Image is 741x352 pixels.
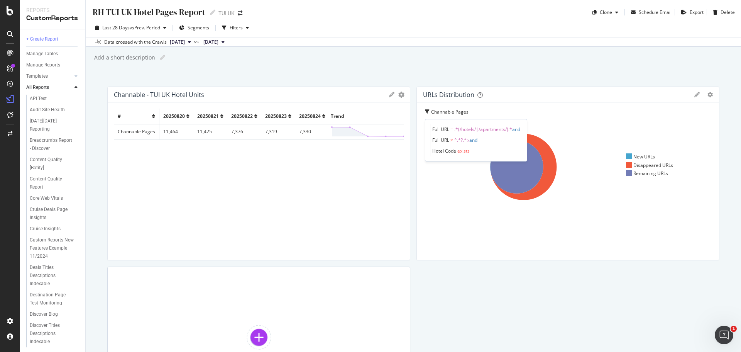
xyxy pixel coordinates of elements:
[219,22,252,34] button: Filters
[30,321,75,346] div: Discover Titles Descriptions Indexable
[721,9,735,15] div: Delete
[432,137,449,143] span: Full URL
[26,35,80,43] a: + Create Report
[454,126,512,133] span: .*(/hotels/|/apartments/).*
[230,24,243,31] div: Filters
[30,194,63,202] div: Core Web Vitals
[30,206,74,222] div: Cruise Deals Page Insights
[26,61,60,69] div: Manage Reports
[159,124,194,139] td: 11,464
[26,14,79,23] div: CustomReports
[512,126,520,133] span: and
[30,291,75,307] div: Destination Page Test Monitoring
[26,72,72,80] a: Templates
[261,124,295,139] td: 7,319
[203,39,218,46] span: 2025 Aug. 20th
[30,106,80,114] a: Audit Site Health
[707,92,713,97] div: gear
[295,124,329,139] td: 7,330
[30,264,80,288] a: Deals Titles Descriptions Indexable
[30,95,80,103] a: API Test
[26,50,58,58] div: Manage Tables
[231,113,253,119] span: 20250822
[170,39,185,46] span: 2025 Aug. 24th
[227,124,261,139] td: 7,376
[626,162,673,168] div: Disappeared URLs
[450,126,453,133] span: =
[432,148,456,154] span: Hotel Code
[731,326,737,332] span: 1
[30,136,80,153] a: Breadcrumbs Report - Discover
[210,10,215,15] i: Edit report name
[30,264,75,288] div: Deals Titles Descriptions Indexable
[450,137,453,143] span: ≠
[107,87,410,260] div: Channable - TUI UK Hotel Unitsgear#2025082020250821202508222025082320250824TrendChannable Pages11...
[423,91,474,99] div: URLs Distribution
[30,136,74,153] div: Breadcrumbs Report - Discover
[30,175,73,191] div: Content Quality Report
[432,126,449,133] span: Full URL
[26,50,80,58] a: Manage Tables
[600,9,612,15] div: Clone
[114,91,204,99] div: Channable - TUI UK Hotel Units
[715,326,733,344] iframe: Intercom live chat
[26,72,48,80] div: Templates
[30,236,80,260] a: Custom Reports New Features Example 11/2024
[26,83,49,92] div: All Reports
[160,55,165,60] i: Edit report name
[30,156,80,172] a: Content Quality [Botify]
[218,9,235,17] div: TUI UK
[26,83,72,92] a: All Reports
[30,95,47,103] div: API Test
[30,321,80,346] a: Discover Titles Descriptions Indexable
[30,291,80,307] a: Destination Page Test Monitoring
[30,175,80,191] a: Content Quality Report
[238,10,242,16] div: arrow-right-arrow-left
[163,113,185,119] span: 20250820
[26,35,58,43] div: + Create Report
[30,310,80,318] a: Discover Blog
[331,113,344,119] span: Trend
[628,6,672,19] button: Schedule Email
[30,117,80,133] a: [DATE][DATE] Reporting
[265,113,287,119] span: 20250823
[167,37,194,47] button: [DATE]
[457,148,470,154] span: exists
[626,153,655,160] div: New URLs
[102,24,130,31] span: Last 28 Days
[93,54,155,61] div: Add a short description
[118,113,121,119] span: #
[30,117,73,133] div: Black Friday Reporting
[114,124,159,139] td: Channable Pages
[104,39,167,46] div: Data crossed with the Crawls
[469,137,477,143] span: and
[30,106,65,114] div: Audit Site Health
[626,170,668,177] div: Remaining URLs
[690,9,704,15] div: Export
[92,22,169,34] button: Last 28 DaysvsPrev. Period
[416,87,719,260] div: URLs DistributiongeargearChannable PagesFull URL = .*(/hotels/|/apartments/).*andFull URL ≠ ^.*?....
[30,194,80,202] a: Core Web Vitals
[92,6,205,18] div: RH TUI UK Hotel Pages Report
[26,6,79,14] div: Reports
[30,225,80,233] a: Cruise Insights
[30,225,61,233] div: Cruise Insights
[130,24,160,31] span: vs Prev. Period
[176,22,212,34] button: Segments
[678,6,704,19] button: Export
[30,236,76,260] div: Custom Reports New Features Example 11/2024
[188,24,209,31] span: Segments
[30,206,80,222] a: Cruise Deals Page Insights
[299,113,321,119] span: 20250824
[30,310,58,318] div: Discover Blog
[398,92,404,97] div: gear
[26,61,80,69] a: Manage Reports
[197,113,219,119] span: 20250821
[193,124,227,139] td: 11,425
[194,38,200,45] span: vs
[589,6,621,19] button: Clone
[639,9,672,15] div: Schedule Email
[30,156,73,172] div: Content Quality [Botify]
[710,6,735,19] button: Delete
[200,37,228,47] button: [DATE]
